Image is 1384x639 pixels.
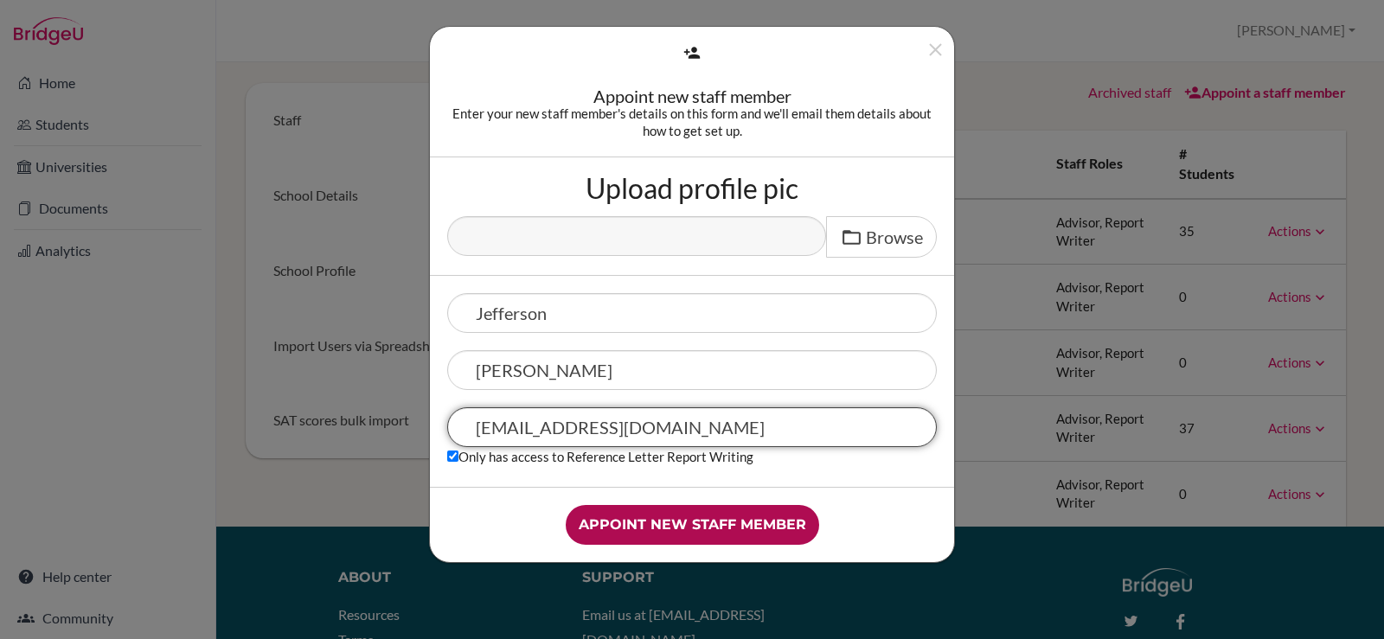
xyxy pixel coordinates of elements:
[447,407,937,447] input: Email
[447,350,937,390] input: Last name
[447,293,937,333] input: First name
[866,227,923,247] span: Browse
[447,450,458,462] input: Only has access to Reference Letter Report Writing
[447,105,937,139] div: Enter your new staff member's details on this form and we'll email them details about how to get ...
[447,87,937,105] div: Appoint new staff member
[586,175,798,202] label: Upload profile pic
[447,447,753,465] label: Only has access to Reference Letter Report Writing
[566,505,819,545] input: Appoint new staff member
[925,39,946,67] button: Close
